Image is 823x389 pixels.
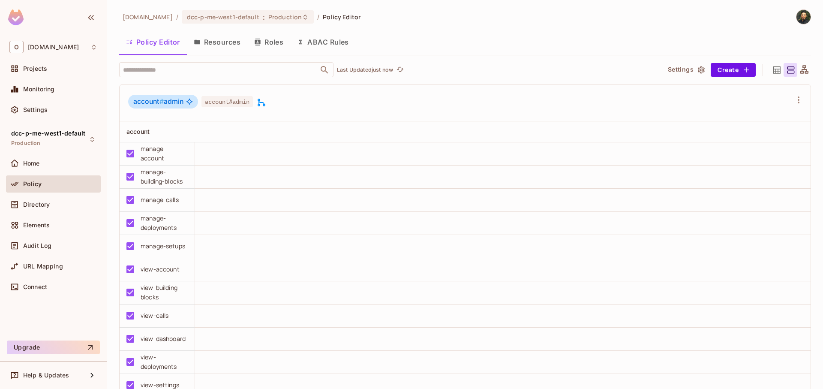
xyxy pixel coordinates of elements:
span: : [262,14,265,21]
span: Directory [23,201,50,208]
button: Policy Editor [119,31,187,53]
span: Connect [23,283,47,290]
span: Elements [23,222,50,229]
button: Upgrade [7,341,100,354]
span: Home [23,160,40,167]
img: kobi malka [796,10,811,24]
div: manage-building-blocks [141,167,188,186]
span: Production [268,13,302,21]
span: dcc-p-me-west1-default [11,130,85,137]
button: Resources [187,31,247,53]
div: manage-setups [141,241,185,251]
span: Projects [23,65,47,72]
div: view-account [141,265,180,274]
button: Roles [247,31,290,53]
span: # [159,97,164,106]
div: view-calls [141,311,169,320]
button: Create [711,63,756,77]
span: dcc-p-me-west1-default [187,13,259,21]
span: admin [133,97,183,106]
span: the active workspace [123,13,173,21]
span: Help & Updates [23,372,69,379]
button: ABAC Rules [290,31,356,53]
span: Workspace: onvego.com [28,44,79,51]
button: refresh [395,65,405,75]
p: Last Updated just now [337,66,393,73]
div: manage-calls [141,195,179,205]
span: account#admin [201,96,253,107]
div: view-deployments [141,353,188,371]
span: account [133,97,164,106]
div: manage-deployments [141,214,188,232]
span: account [126,128,150,135]
img: SReyMgAAAABJRU5ErkJggg== [8,9,24,25]
button: Open [318,64,330,76]
div: view-building-blocks [141,283,188,302]
span: Production [11,140,41,147]
span: O [9,41,24,53]
span: Audit Log [23,242,51,249]
span: Monitoring [23,86,55,93]
span: Policy Editor [323,13,360,21]
button: Settings [664,63,707,77]
span: refresh [396,66,404,74]
div: manage-account [141,144,188,163]
span: Settings [23,106,48,113]
div: view-dashboard [141,334,186,344]
span: URL Mapping [23,263,63,270]
li: / [317,13,319,21]
span: Click to refresh data [393,65,405,75]
li: / [176,13,178,21]
span: Policy [23,181,42,187]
